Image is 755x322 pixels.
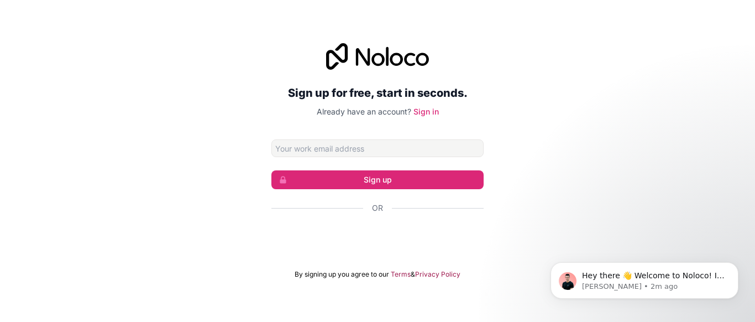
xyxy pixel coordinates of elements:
input: Email address [271,139,484,157]
button: Sign up [271,170,484,189]
a: Sign in [413,107,439,116]
h2: Sign up for free, start in seconds. [271,83,484,103]
span: & [411,270,415,279]
div: Iniciar sesión con Google. Se abre en una nueva pestaña. [271,226,484,250]
a: Privacy Policy [415,270,460,279]
a: Terms [391,270,411,279]
span: By signing up you agree to our [295,270,389,279]
iframe: Botón Iniciar sesión con Google [266,226,489,250]
span: Already have an account? [317,107,411,116]
iframe: Intercom notifications message [534,239,755,316]
span: Or [372,202,383,214]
